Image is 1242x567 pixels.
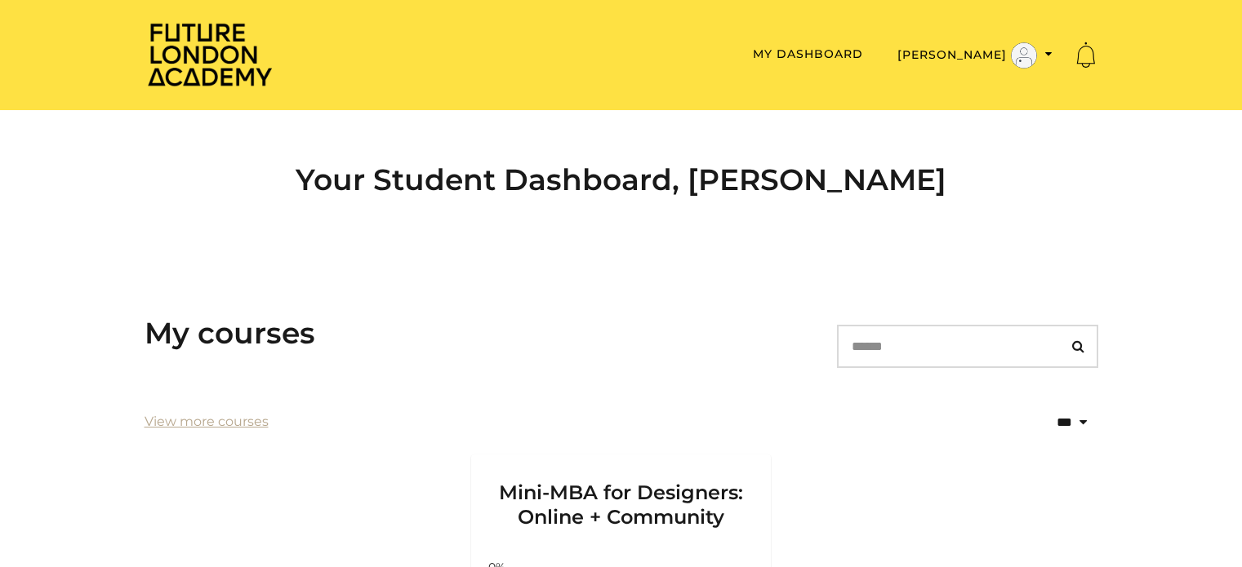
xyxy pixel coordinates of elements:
a: View more courses [145,412,269,432]
img: Home Page [145,21,275,87]
h3: Mini-MBA for Designers: Online + Community [491,454,752,529]
a: My Dashboard [753,47,863,61]
h2: Your Student Dashboard, [PERSON_NAME] [145,162,1098,197]
button: Toggle menu [893,42,1057,69]
select: status [1004,403,1098,441]
h3: My courses [145,316,315,351]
